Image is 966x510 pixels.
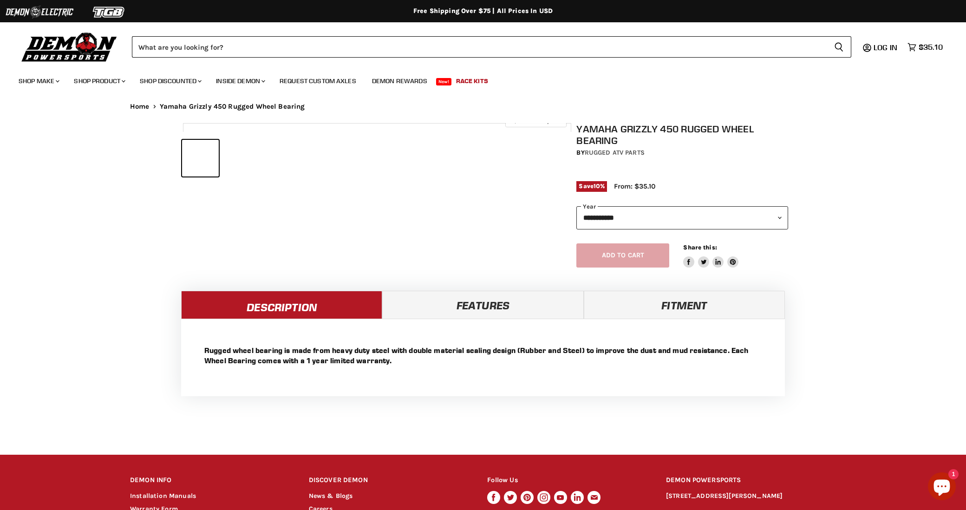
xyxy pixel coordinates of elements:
[67,72,131,91] a: Shop Product
[594,183,600,190] span: 10
[614,182,655,190] span: From: $35.10
[309,492,353,500] a: News & Blogs
[919,43,943,52] span: $35.10
[12,72,65,91] a: Shop Make
[365,72,434,91] a: Demon Rewards
[436,78,452,85] span: New!
[487,470,648,491] h2: Follow Us
[584,291,785,319] a: Fitment
[160,103,305,111] span: Yamaha Grizzly 450 Rugged Wheel Bearing
[204,345,762,366] p: Rugged wheel bearing is made from heavy duty steel with double material sealing design (Rubber an...
[683,243,738,268] aside: Share this:
[309,470,470,491] h2: DISCOVER DEMON
[12,68,940,91] ul: Main menu
[111,103,855,111] nav: Breadcrumbs
[510,117,561,124] span: Click to expand
[273,72,363,91] a: Request Custom Axles
[133,72,207,91] a: Shop Discounted
[5,3,74,21] img: Demon Electric Logo 2
[576,206,788,229] select: year
[666,491,836,502] p: [STREET_ADDRESS][PERSON_NAME]
[132,36,851,58] form: Product
[683,244,717,251] span: Share this:
[666,470,836,491] h2: DEMON POWERSPORTS
[74,3,144,21] img: TGB Logo 2
[585,149,645,157] a: Rugged ATV Parts
[576,148,788,158] div: by
[181,291,382,319] a: Description
[576,123,788,146] h1: Yamaha Grizzly 450 Rugged Wheel Bearing
[869,43,903,52] a: Log in
[130,103,150,111] a: Home
[182,140,219,177] button: IMAGE thumbnail
[130,492,196,500] a: Installation Manuals
[449,72,495,91] a: Race Kits
[576,181,607,191] span: Save %
[130,470,291,491] h2: DEMON INFO
[827,36,851,58] button: Search
[19,30,120,63] img: Demon Powersports
[925,472,959,503] inbox-online-store-chat: Shopify online store chat
[209,72,271,91] a: Inside Demon
[874,43,897,52] span: Log in
[382,291,583,319] a: Features
[111,7,855,15] div: Free Shipping Over $75 | All Prices In USD
[903,40,947,54] a: $35.10
[132,36,827,58] input: Search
